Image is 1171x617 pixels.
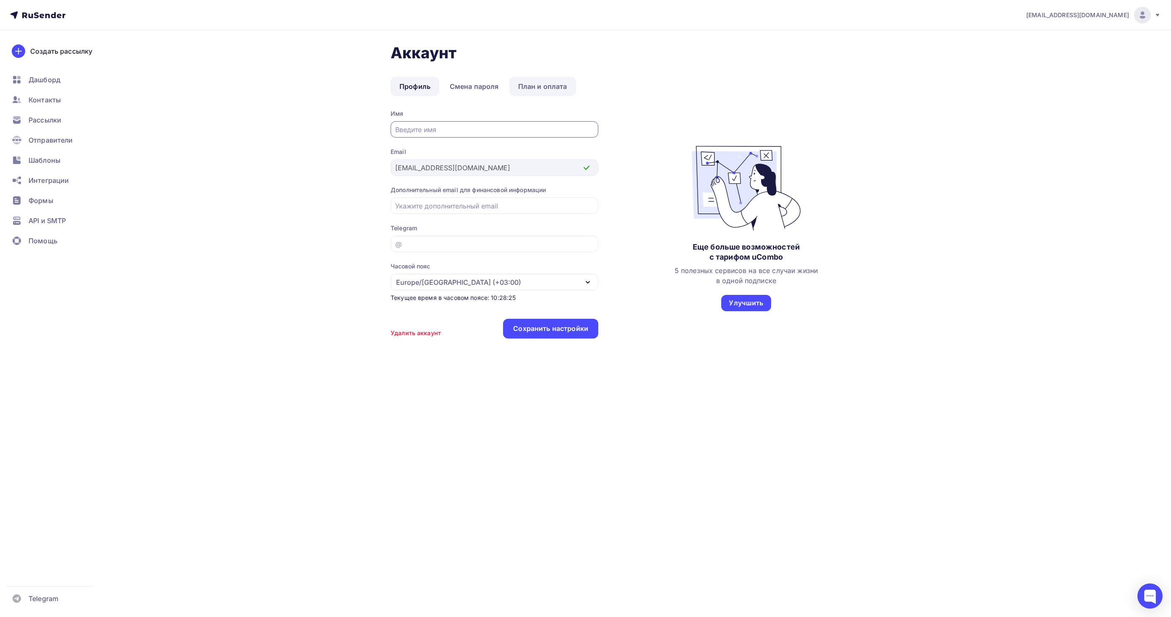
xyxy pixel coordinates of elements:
a: Формы [7,192,107,209]
span: Контакты [29,95,61,105]
span: Шаблоны [29,155,60,165]
a: Отправители [7,132,107,148]
a: Рассылки [7,112,107,128]
input: Укажите дополнительный email [396,201,594,211]
div: Часовой пояс [391,262,430,271]
a: Шаблоны [7,152,107,169]
a: Контакты [7,91,107,108]
div: Текущее время в часовом поясе: 10:28:25 [391,294,598,302]
div: Europe/[GEOGRAPHIC_DATA] (+03:00) [396,277,521,287]
div: Имя [391,109,598,118]
a: Смена пароля [441,77,508,96]
span: Telegram [29,594,58,604]
div: @ [396,239,402,249]
div: Email [391,148,598,156]
button: Часовой пояс Europe/[GEOGRAPHIC_DATA] (+03:00) [391,262,598,290]
a: [EMAIL_ADDRESS][DOMAIN_NAME] [1026,7,1161,23]
span: Дашборд [29,75,60,85]
h1: Аккаунт [391,44,894,62]
span: API и SMTP [29,216,66,226]
span: Отправители [29,135,73,145]
a: Дашборд [7,71,107,88]
a: Профиль [391,77,439,96]
div: Улучшить [729,298,763,308]
input: Введите имя [396,125,594,135]
span: Формы [29,195,53,206]
div: Создать рассылку [30,46,92,56]
span: Рассылки [29,115,61,125]
div: Сохранить настройки [513,324,588,333]
div: Удалить аккаунт [391,329,441,337]
span: Интеграции [29,175,69,185]
a: План и оплата [509,77,576,96]
div: Дополнительный email для финансовой информации [391,186,598,194]
span: Помощь [29,236,57,246]
div: 5 полезных сервисов на все случаи жизни в одной подписке [675,266,818,286]
span: [EMAIL_ADDRESS][DOMAIN_NAME] [1026,11,1129,19]
div: Telegram [391,224,598,232]
div: Еще больше возможностей с тарифом uCombo [693,242,800,262]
